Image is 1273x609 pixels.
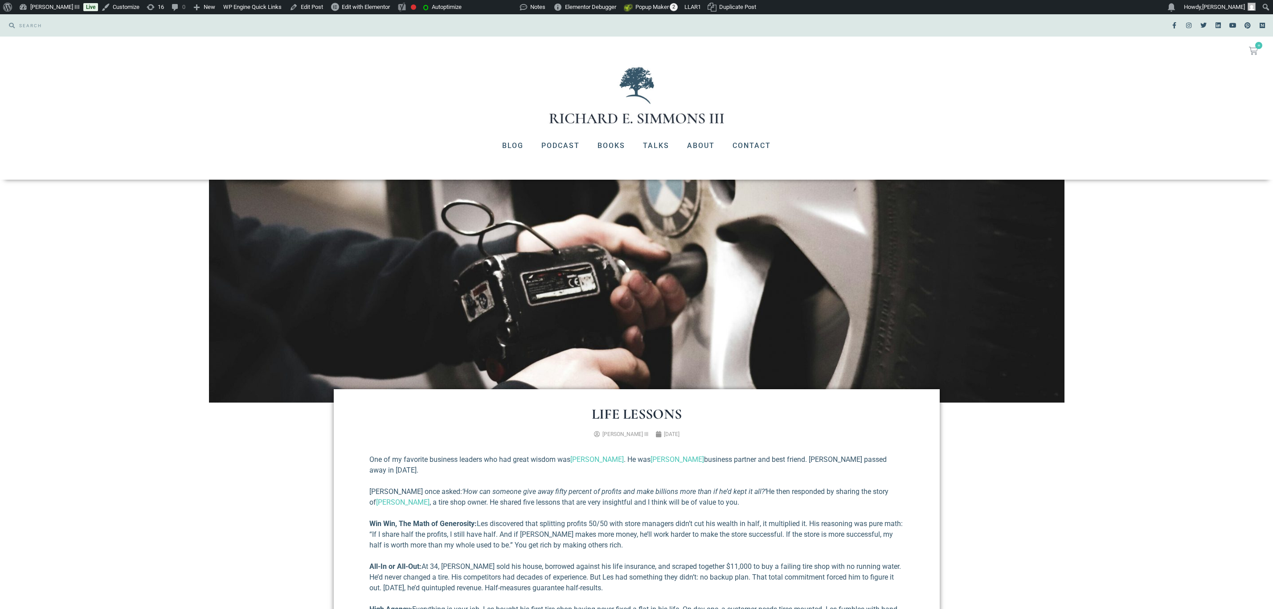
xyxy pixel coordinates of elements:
[376,498,430,506] a: [PERSON_NAME]
[369,486,904,508] p: [PERSON_NAME] once asked: He then responded by sharing the story of , a tire shop owner. He share...
[15,19,632,32] input: SEARCH
[655,430,679,438] a: [DATE]
[369,518,904,551] p: Les discovered that splitting profits 50/50 with store managers didn’t cut his wealth in half, it...
[651,455,704,464] a: [PERSON_NAME]
[1238,41,1269,61] a: 0
[493,134,532,157] a: Blog
[83,3,98,11] a: Live
[602,431,648,437] span: [PERSON_NAME] III
[1202,4,1245,10] span: [PERSON_NAME]
[634,134,678,157] a: Talks
[570,455,624,464] a: [PERSON_NAME]
[698,4,701,10] span: 1
[369,562,422,571] strong: All-In or All-Out:
[670,3,678,11] span: 2
[462,487,766,496] em: ‘How can someone give away fifty percent of profits and make billions more than if he’d kept it a...
[470,2,490,16] img: Views over 48 hours. Click for more Jetpack Stats.
[369,407,904,421] h1: Life Lessons
[664,431,679,437] time: [DATE]
[1255,42,1262,49] span: 0
[342,4,390,10] span: Edit with Elementor
[209,180,1064,403] img: benjamin-brunner-K3cjUOMmMhc-unsplash
[532,134,589,157] a: Podcast
[369,454,904,476] p: One of my favorite business leaders who had great wisdom was . He was business partner and best f...
[678,134,724,157] a: About
[369,561,904,593] p: At 34, [PERSON_NAME] sold his house, borrowed against his life insurance, and scraped together $1...
[369,519,477,528] strong: Win Win, The Math of Generosity:
[589,134,634,157] a: Books
[411,4,416,10] div: Focus keyphrase not set
[724,134,780,157] a: Contact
